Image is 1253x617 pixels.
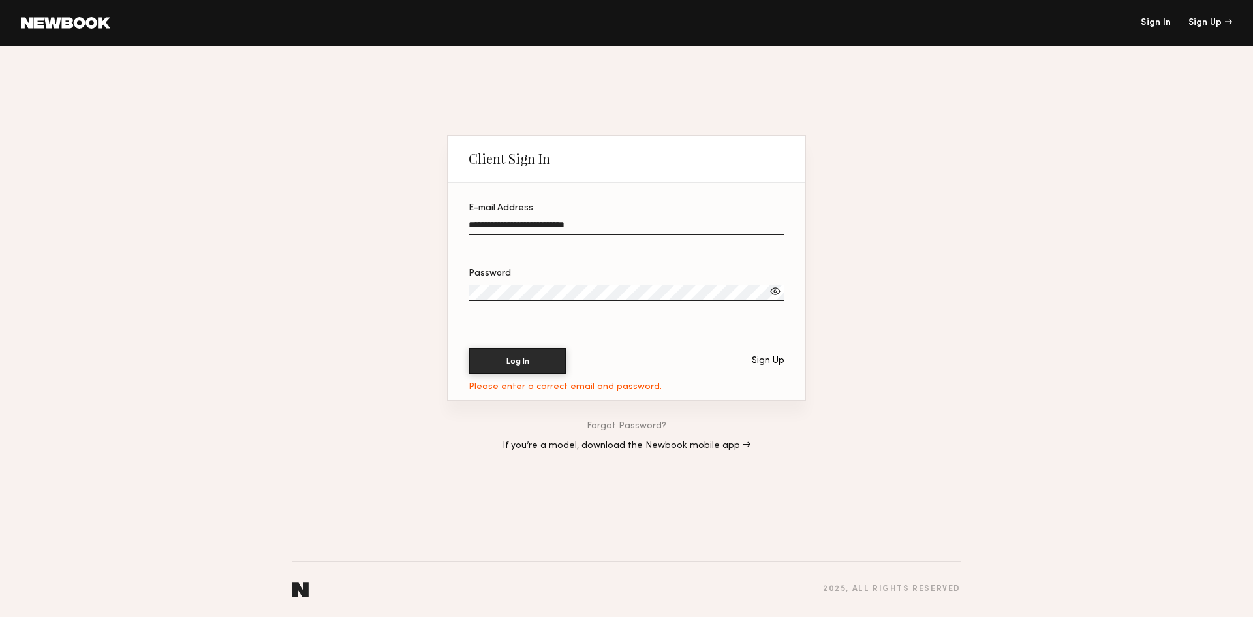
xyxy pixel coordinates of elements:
[469,269,784,278] div: Password
[1188,18,1232,27] div: Sign Up
[469,382,662,392] div: Please enter a correct email and password.
[823,585,961,593] div: 2025 , all rights reserved
[1141,18,1171,27] a: Sign In
[587,422,666,431] a: Forgot Password?
[469,220,784,235] input: E-mail Address
[469,204,784,213] div: E-mail Address
[752,356,784,366] div: Sign Up
[503,441,750,451] a: If you’re a model, download the Newbook mobile app →
[469,151,550,166] div: Client Sign In
[469,348,566,374] button: Log In
[469,285,784,301] input: Password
